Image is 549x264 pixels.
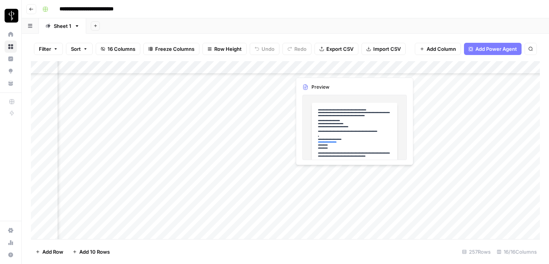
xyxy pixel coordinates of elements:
[5,53,17,65] a: Insights
[326,45,353,53] span: Export CSV
[31,246,68,258] button: Add Row
[5,249,17,261] button: Help + Support
[68,246,114,258] button: Add 10 Rows
[79,248,110,256] span: Add 10 Rows
[5,9,18,23] img: LP Production Workloads Logo
[5,28,17,40] a: Home
[39,45,51,53] span: Filter
[294,45,307,53] span: Redo
[315,43,358,55] button: Export CSV
[71,45,81,53] span: Sort
[475,45,517,53] span: Add Power Agent
[494,246,540,258] div: 16/16 Columns
[5,236,17,249] a: Usage
[5,6,17,25] button: Workspace: LP Production Workloads
[464,43,522,55] button: Add Power Agent
[108,45,135,53] span: 16 Columns
[262,45,274,53] span: Undo
[250,43,279,55] button: Undo
[283,43,311,55] button: Redo
[214,45,242,53] span: Row Height
[39,18,86,34] a: Sheet 1
[427,45,456,53] span: Add Column
[42,248,63,256] span: Add Row
[5,65,17,77] a: Opportunities
[361,43,406,55] button: Import CSV
[54,22,71,30] div: Sheet 1
[373,45,401,53] span: Import CSV
[202,43,247,55] button: Row Height
[143,43,199,55] button: Freeze Columns
[66,43,93,55] button: Sort
[5,224,17,236] a: Settings
[96,43,140,55] button: 16 Columns
[155,45,194,53] span: Freeze Columns
[459,246,494,258] div: 257 Rows
[5,77,17,89] a: Your Data
[5,40,17,53] a: Browse
[34,43,63,55] button: Filter
[415,43,461,55] button: Add Column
